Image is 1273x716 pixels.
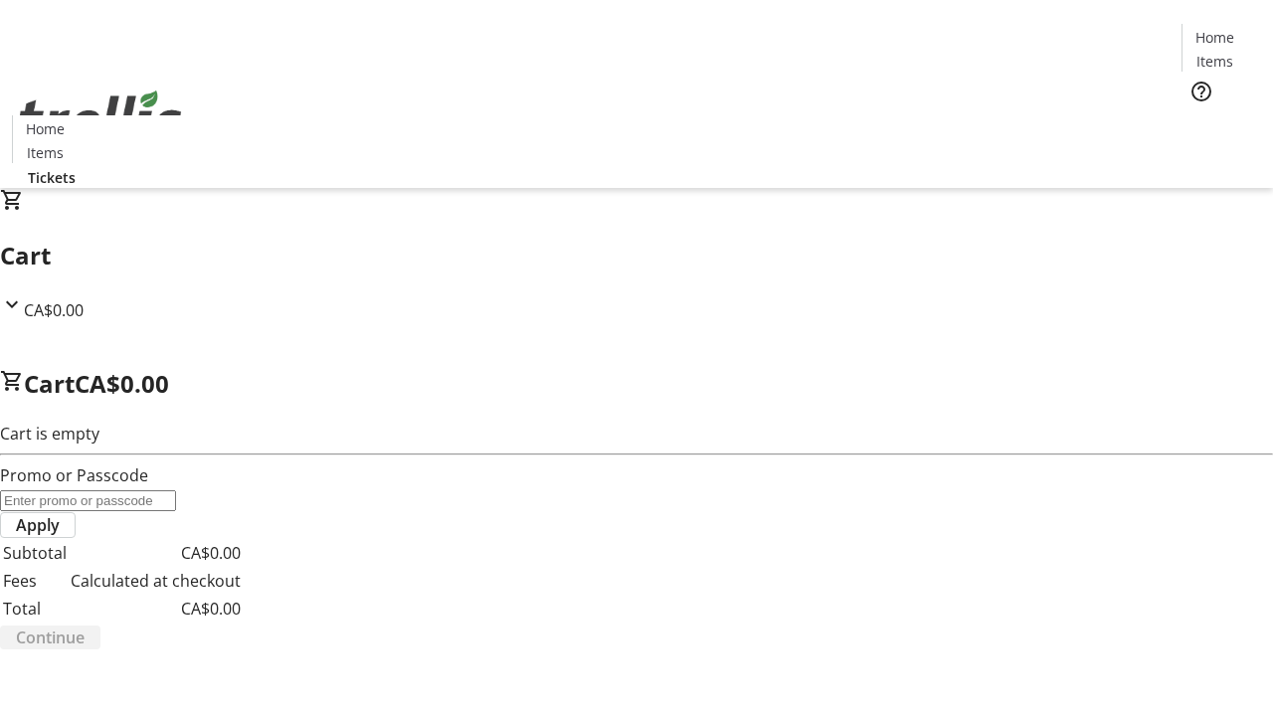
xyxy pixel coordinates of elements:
[70,568,242,594] td: Calculated at checkout
[1195,27,1234,48] span: Home
[1182,72,1221,111] button: Help
[75,367,169,400] span: CA$0.00
[1182,115,1261,136] a: Tickets
[1182,51,1246,72] a: Items
[24,299,84,321] span: CA$0.00
[13,142,77,163] a: Items
[16,513,60,537] span: Apply
[70,540,242,566] td: CA$0.00
[2,596,68,622] td: Total
[1182,27,1246,48] a: Home
[70,596,242,622] td: CA$0.00
[27,142,64,163] span: Items
[2,568,68,594] td: Fees
[12,167,91,188] a: Tickets
[1197,115,1245,136] span: Tickets
[13,118,77,139] a: Home
[12,69,189,168] img: Orient E2E Organization J4J3ysvf7O's Logo
[28,167,76,188] span: Tickets
[2,540,68,566] td: Subtotal
[26,118,65,139] span: Home
[1196,51,1233,72] span: Items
